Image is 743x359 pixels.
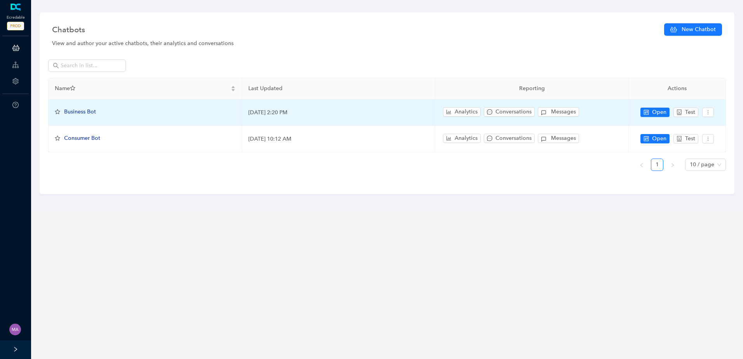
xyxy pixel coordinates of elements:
div: Page Size [685,159,726,171]
th: Last Updated [242,78,436,99]
span: Test [685,108,695,117]
span: Test [685,134,695,143]
span: message [487,109,492,115]
span: robot [677,110,682,115]
th: Reporting [435,78,629,99]
button: Messages [538,134,579,143]
span: more [705,136,711,141]
button: more [702,108,714,117]
li: Previous Page [635,159,648,171]
span: bar-chart [446,136,452,141]
span: robot [677,136,682,141]
span: Analytics [455,134,478,143]
span: star [70,85,75,91]
span: star [55,109,60,115]
button: messageConversations [484,107,535,117]
span: left [639,163,644,167]
th: Actions [629,78,726,99]
span: control [644,136,649,141]
button: more [702,134,714,143]
span: Messages [551,108,576,116]
div: View and author your active chatbots, their analytics and conversations [52,39,722,48]
button: left [635,159,648,171]
input: Search in list... [61,61,115,70]
span: Business Bot [64,108,96,115]
span: Conversations [495,134,532,143]
button: New Chatbot [664,23,722,36]
span: more [705,110,711,115]
button: controlOpen [640,134,670,143]
span: Messages [551,134,576,143]
span: star [55,136,60,141]
li: Next Page [666,159,679,171]
span: PROD [7,22,24,30]
span: Name [55,84,229,93]
a: 1 [651,159,663,171]
span: Consumer Bot [64,135,100,141]
button: robotTest [673,108,698,117]
span: Chatbots [52,23,85,36]
span: Open [652,134,666,143]
button: messageConversations [484,134,535,143]
span: Analytics [455,108,478,116]
span: message [487,136,492,141]
span: search [53,63,59,69]
img: 26ff064636fac0e11fa986d33ed38c55 [9,324,21,335]
span: bar-chart [446,109,452,115]
span: right [670,163,675,167]
span: Conversations [495,108,532,116]
span: Open [652,108,666,117]
span: control [644,110,649,115]
td: [DATE] 2:20 PM [242,99,436,126]
button: Messages [538,107,579,117]
span: 10 / page [690,159,721,171]
span: setting [12,78,19,84]
button: bar-chartAnalytics [443,107,481,117]
td: [DATE] 10:12 AM [242,126,436,152]
button: bar-chartAnalytics [443,134,481,143]
button: robotTest [673,134,698,143]
button: controlOpen [640,108,670,117]
span: question-circle [12,102,19,108]
span: New Chatbot [682,25,716,34]
button: right [666,159,679,171]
